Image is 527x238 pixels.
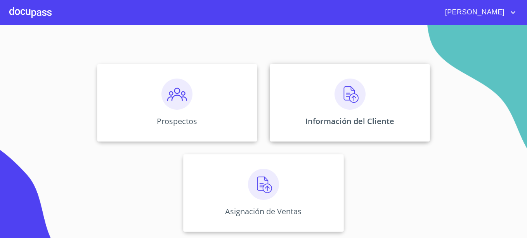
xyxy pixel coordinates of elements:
img: carga.png [248,169,279,200]
span: [PERSON_NAME] [439,6,508,19]
p: Información del Cliente [305,116,394,126]
button: account of current user [439,6,518,19]
img: carga.png [335,79,366,110]
p: Asignación de Ventas [225,206,302,217]
img: prospectos.png [161,79,192,110]
p: Prospectos [157,116,197,126]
